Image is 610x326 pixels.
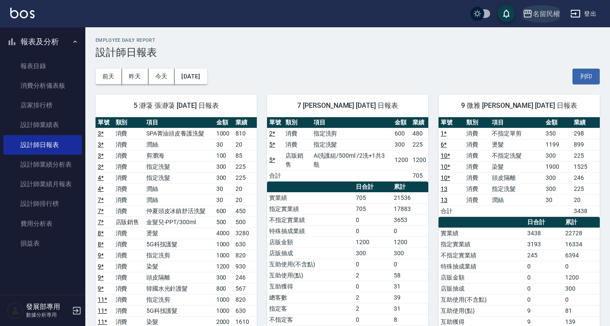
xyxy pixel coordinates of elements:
[439,272,525,283] td: 店販金額
[3,95,82,115] a: 店家排行榜
[563,272,600,283] td: 1200
[113,139,144,150] td: 消費
[311,139,393,150] td: 指定洗髮
[113,172,144,183] td: 消費
[113,205,144,216] td: 消費
[563,250,600,261] td: 6394
[267,270,354,281] td: 互助使用(點)
[543,139,572,150] td: 1199
[283,139,311,150] td: 消費
[563,239,600,250] td: 16334
[214,150,234,161] td: 100
[392,128,410,139] td: 600
[464,128,490,139] td: 消費
[354,270,392,281] td: 2
[144,272,214,283] td: 頭皮隔離
[3,56,82,76] a: 報表目錄
[113,216,144,228] td: 店販銷售
[113,294,144,305] td: 消費
[410,150,428,170] td: 1200
[113,128,144,139] td: 消費
[567,6,600,22] button: 登出
[311,128,393,139] td: 指定洗剪
[233,172,257,183] td: 225
[113,228,144,239] td: 消費
[144,183,214,194] td: 潤絲
[392,314,428,325] td: 8
[267,281,354,292] td: 互助獲得
[214,294,234,305] td: 1000
[214,283,234,294] td: 800
[392,292,428,303] td: 39
[354,237,392,248] td: 1200
[354,259,392,270] td: 0
[214,139,234,150] td: 30
[525,228,563,239] td: 3438
[113,239,144,250] td: 消費
[3,174,82,194] a: 設計師業績月報表
[525,294,563,305] td: 0
[439,283,525,294] td: 店販抽成
[96,38,600,43] h2: Employee Daily Report
[392,281,428,292] td: 31
[267,170,283,181] td: 合計
[543,194,572,205] td: 30
[144,239,214,250] td: 5G科技護髮
[267,117,283,128] th: 單號
[233,239,257,250] td: 630
[543,172,572,183] td: 300
[233,194,257,205] td: 20
[113,261,144,272] td: 消費
[267,203,354,214] td: 指定實業績
[572,161,600,172] td: 1525
[113,272,144,283] td: 消費
[410,117,428,128] th: 業績
[214,250,234,261] td: 1000
[572,139,600,150] td: 899
[106,101,247,110] span: 5 瀞蓤 張瀞蓤 [DATE] 日報表
[572,205,600,216] td: 3438
[113,183,144,194] td: 消費
[144,250,214,261] td: 指定洗剪
[267,314,354,325] td: 不指定客
[392,225,428,237] td: 0
[233,228,257,239] td: 3280
[525,261,563,272] td: 0
[490,172,543,183] td: 頭皮隔離
[439,261,525,272] td: 特殊抽成業績
[392,182,428,193] th: 累計
[543,161,572,172] td: 1900
[144,261,214,272] td: 染髮
[3,135,82,155] a: 設計師日報表
[113,250,144,261] td: 消費
[392,150,410,170] td: 1200
[563,228,600,239] td: 22728
[214,239,234,250] td: 1000
[3,31,82,53] button: 報表及分析
[233,283,257,294] td: 567
[354,314,392,325] td: 0
[439,117,464,128] th: 單號
[283,117,311,128] th: 類別
[543,117,572,128] th: 金額
[464,183,490,194] td: 消費
[113,194,144,205] td: 消費
[214,228,234,239] td: 4000
[267,214,354,225] td: 不指定實業績
[392,117,410,128] th: 金額
[464,139,490,150] td: 消費
[572,128,600,139] td: 298
[144,194,214,205] td: 潤絲
[533,9,560,19] div: 名留民權
[490,161,543,172] td: 染髮
[233,128,257,139] td: 810
[144,305,214,316] td: 5G科技護髮
[3,194,82,213] a: 設計師排行榜
[144,150,214,161] td: 剪瀏海
[572,69,600,84] button: 列印
[354,248,392,259] td: 300
[439,239,525,250] td: 指定實業績
[214,128,234,139] td: 1000
[233,150,257,161] td: 85
[3,115,82,135] a: 設計師業績表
